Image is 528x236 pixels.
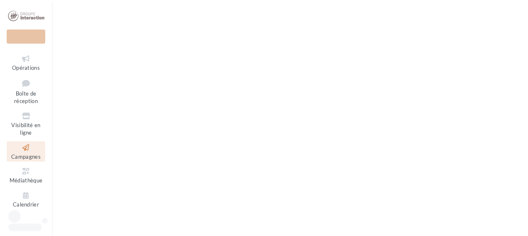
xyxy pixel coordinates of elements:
span: Campagnes [11,153,41,160]
a: Calendrier [7,189,45,209]
a: Opérations [7,52,45,73]
span: Visibilité en ligne [11,122,40,136]
a: Boîte de réception [7,76,45,106]
a: Médiathèque [7,165,45,185]
span: Calendrier [13,201,39,208]
div: Nouvelle campagne [7,29,45,44]
span: Opérations [12,64,40,71]
a: Visibilité en ligne [7,110,45,138]
span: Boîte de réception [14,90,38,105]
span: Médiathèque [10,177,43,184]
a: Campagnes [7,141,45,162]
